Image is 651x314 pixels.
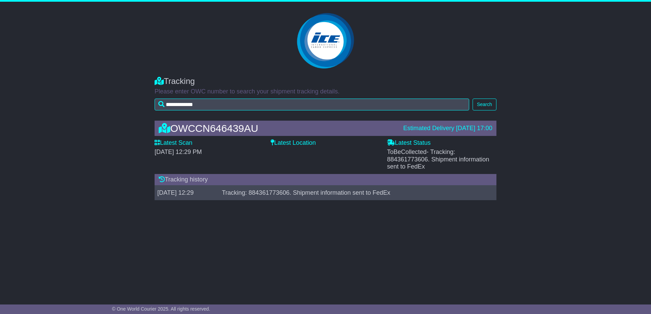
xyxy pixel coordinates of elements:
button: Search [473,99,496,110]
div: Tracking [155,76,496,86]
span: - Tracking: 884361773606. Shipment information sent to FedEx [387,149,489,170]
span: © One World Courier 2025. All rights reserved. [112,306,210,312]
div: OWCCN646439AU [155,123,400,134]
div: Tracking history [155,174,496,186]
div: Estimated Delivery [DATE] 17:00 [403,125,492,132]
label: Latest Location [271,139,316,147]
label: Latest Status [387,139,431,147]
span: [DATE] 12:29 PM [155,149,202,155]
img: GetCustomerLogo [297,12,354,70]
label: Latest Scan [155,139,192,147]
td: [DATE] 12:29 [155,186,219,200]
td: Tracking: 884361773606. Shipment information sent to FedEx [219,186,488,200]
span: ToBeCollected [387,149,489,170]
p: Please enter OWC number to search your shipment tracking details. [155,88,496,95]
